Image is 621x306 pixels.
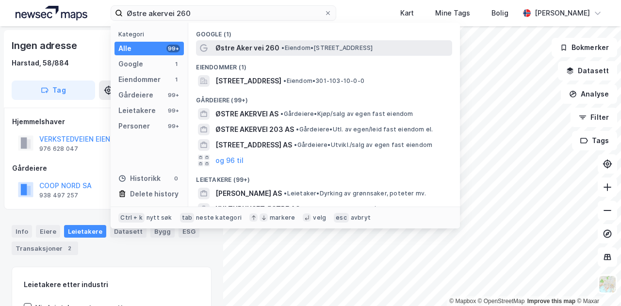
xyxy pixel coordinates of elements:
a: Improve this map [527,298,575,305]
span: Gårdeiere • Utvikl./salg av egen fast eiendom [294,141,432,149]
img: logo.a4113a55bc3d86da70a041830d287a7e.svg [16,6,87,20]
span: • [280,110,283,117]
div: Mine Tags [435,7,470,19]
div: Info [12,225,32,238]
div: Bolig [491,7,508,19]
span: [STREET_ADDRESS] AS [215,139,292,151]
a: OpenStreetMap [478,298,525,305]
div: Ingen adresse [12,38,79,53]
button: Datasett [558,61,617,81]
span: • [294,141,297,148]
div: 1 [172,60,180,68]
span: • [296,126,299,133]
span: Eiendom • [STREET_ADDRESS] [281,44,373,52]
button: Tags [572,131,617,150]
div: Google [118,58,143,70]
div: Eiendommer [118,74,161,85]
iframe: Chat Widget [572,259,621,306]
div: 0 [172,175,180,182]
div: Google (1) [188,23,460,40]
span: ØSTRE AKERVEI AS [215,108,278,120]
span: • [283,77,286,84]
button: Analyse [561,84,617,104]
button: Filter [571,108,617,127]
div: 976 628 047 [39,145,78,153]
span: Leietaker • Utl. av egen/leid fast eiendom el. [302,205,438,213]
div: Harstad, 58/884 [12,57,69,69]
div: Hjemmelshaver [12,116,211,128]
div: 99+ [166,45,180,52]
div: [PERSON_NAME] [535,7,590,19]
div: Datasett [110,225,147,238]
div: Leietakere [64,225,106,238]
div: 99+ [166,122,180,130]
div: avbryt [351,214,371,222]
div: Gårdeiere [12,162,211,174]
div: Kontrollprogram for chat [572,259,621,306]
input: Søk på adresse, matrikkel, gårdeiere, leietakere eller personer [123,6,324,20]
span: Gårdeiere • Utl. av egen/leid fast eiendom el. [296,126,433,133]
button: og 96 til [215,155,244,166]
div: ESG [179,225,199,238]
button: Tag [12,81,95,100]
div: Bygg [150,225,175,238]
div: Leietakere [118,105,156,116]
span: • [284,190,287,197]
div: 1 [172,76,180,83]
div: Transaksjoner [12,242,78,255]
div: 99+ [166,107,180,114]
div: Gårdeiere [118,89,153,101]
div: Kart [400,7,414,19]
a: Mapbox [449,298,476,305]
span: [STREET_ADDRESS] [215,75,281,87]
div: neste kategori [196,214,242,222]
div: esc [334,213,349,223]
div: nytt søk [147,214,172,222]
div: 2 [65,243,74,253]
div: markere [270,214,295,222]
div: velg [313,214,326,222]
div: 938 497 257 [39,192,78,199]
span: [PERSON_NAME] AS [215,188,282,199]
span: Gårdeiere • Kjøp/salg av egen fast eiendom [280,110,413,118]
div: 99+ [166,91,180,99]
div: Gårdeiere (99+) [188,89,460,106]
div: Alle [118,43,131,54]
span: Eiendom • 301-103-10-0-0 [283,77,364,85]
div: Eiere [36,225,60,238]
div: Leietakere etter industri [24,279,199,290]
span: • [302,205,305,212]
span: ØSTRE AKERVEI 203 AS [215,124,294,135]
span: KULTURHUSET ØSTRE AS [215,203,300,215]
span: • [281,44,284,51]
div: Personer [118,120,150,132]
div: Eiendommer (1) [188,56,460,73]
div: Historikk [118,173,161,184]
span: Leietaker • Dyrking av grønnsaker, poteter mv. [284,190,426,197]
button: Bokmerker [552,38,617,57]
span: Østre Aker vei 260 [215,42,279,54]
div: Ctrl + k [118,213,145,223]
div: tab [180,213,195,223]
div: Delete history [130,188,179,200]
div: Kategori [118,31,184,38]
div: Leietakere (99+) [188,168,460,186]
